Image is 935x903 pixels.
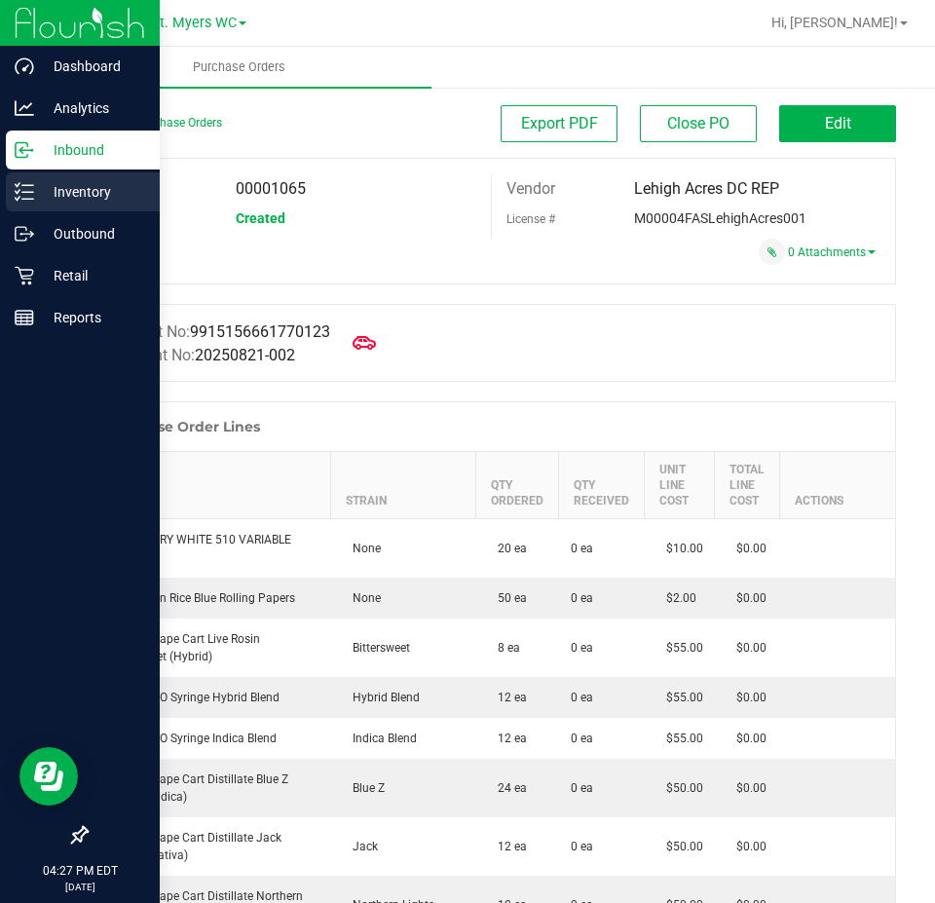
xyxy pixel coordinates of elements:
h1: Purchase Order Lines [106,419,260,434]
span: 0 ea [571,540,593,557]
span: $2.00 [656,591,696,605]
p: 04:27 PM EDT [9,862,151,880]
span: 24 ea [488,781,527,795]
inline-svg: Retail [15,266,34,285]
span: $50.00 [656,781,703,795]
span: Ft. Myers WC [152,15,237,31]
span: Mark as Arrived [345,323,384,362]
inline-svg: Outbound [15,224,34,244]
span: Purchase Orders [167,58,312,76]
div: VBS 1.25in Rice Blue Rolling Papers [99,589,319,607]
span: 0 ea [571,838,593,855]
button: Close PO [640,105,757,142]
inline-svg: Reports [15,308,34,327]
span: $55.00 [656,691,703,704]
div: FT 0.5g Vape Cart Distillate Blue Z (Hybrid-Indica) [99,771,319,806]
p: Reports [34,306,151,329]
button: Edit [779,105,896,142]
span: Export PDF [521,114,598,132]
inline-svg: Inbound [15,140,34,160]
span: 12 ea [488,732,527,745]
div: FT BATTERY WHITE 510 VARIABLE POWER [99,531,319,566]
span: Blue Z [343,781,385,795]
span: 20250821-002 [195,346,295,364]
th: Total Line Cost [715,452,780,519]
div: GL 0.5g Vape Cart Live Rosin Bittersweet (Hybrid) [99,630,319,665]
span: $55.00 [656,732,703,745]
span: 9915156661770123 [190,322,330,341]
inline-svg: Analytics [15,98,34,118]
p: Dashboard [34,55,151,78]
span: $0.00 [727,781,767,795]
span: $0.00 [727,542,767,555]
span: 12 ea [488,691,527,704]
p: Inventory [34,180,151,204]
th: Item [88,452,331,519]
span: None [343,591,381,605]
span: 0 ea [571,639,593,657]
span: Close PO [667,114,729,132]
a: Purchase Orders [47,47,431,88]
iframe: Resource center [19,747,78,806]
p: [DATE] [9,880,151,894]
label: Shipment No: [101,344,295,367]
span: $0.00 [727,732,767,745]
span: $0.00 [727,691,767,704]
span: Jack [343,840,378,853]
th: Strain [331,452,476,519]
div: FT 0.5g Vape Cart Distillate Jack (Hybrid-Sativa) [99,829,319,864]
p: Retail [34,264,151,287]
span: 0 ea [571,779,593,797]
span: Bittersweet [343,641,410,655]
th: Actions [780,452,897,519]
span: 0 ea [571,689,593,706]
span: 50 ea [488,591,527,605]
span: 0 ea [571,730,593,747]
inline-svg: Inventory [15,182,34,202]
th: Qty Ordered [476,452,559,519]
span: 0 ea [571,589,593,607]
span: Attach a document [759,239,785,265]
span: 20 ea [488,542,527,555]
span: 8 ea [488,641,520,655]
label: Vendor [506,174,555,204]
inline-svg: Dashboard [15,56,34,76]
span: $0.00 [727,840,767,853]
span: $55.00 [656,641,703,655]
span: 00001065 [236,179,306,198]
span: M00004FASLehighAcres001 [634,210,806,226]
label: Manifest No: [101,320,330,344]
p: Analytics [34,96,151,120]
div: SW 1g FSO Syringe Hybrid Blend [99,689,319,706]
span: 12 ea [488,840,527,853]
span: $0.00 [727,591,767,605]
span: Hi, [PERSON_NAME]! [771,15,898,30]
th: Qty Received [559,452,645,519]
p: Inbound [34,138,151,162]
div: SW 1g FSO Syringe Indica Blend [99,730,319,747]
span: Indica Blend [343,732,417,745]
span: None [343,542,381,555]
span: Lehigh Acres DC REP [634,179,779,198]
a: 0 Attachments [788,245,876,259]
span: Edit [825,114,851,132]
span: $50.00 [656,840,703,853]
button: Export PDF [501,105,617,142]
p: Outbound [34,222,151,245]
span: Hybrid Blend [343,691,420,704]
span: $10.00 [656,542,703,555]
span: Created [236,210,285,226]
label: License # [506,205,555,234]
th: Unit Line Cost [645,452,715,519]
span: $0.00 [727,641,767,655]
